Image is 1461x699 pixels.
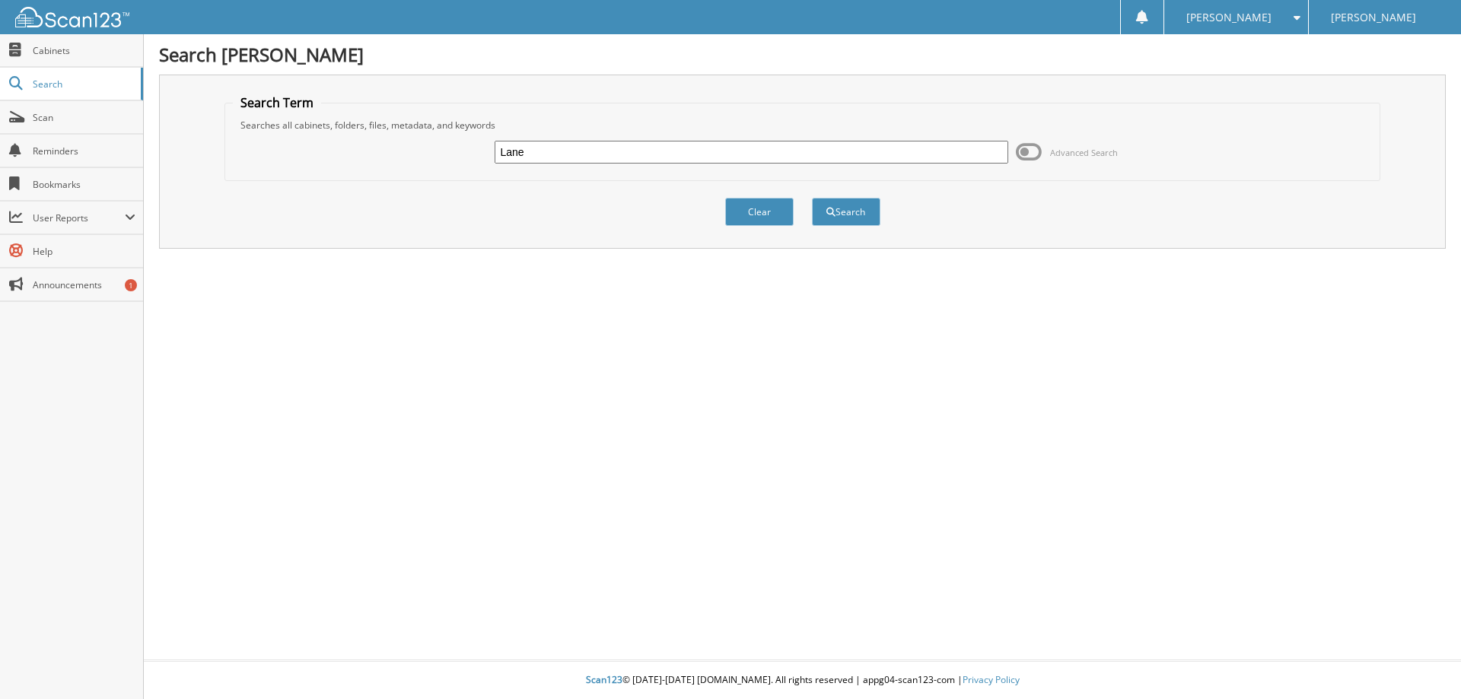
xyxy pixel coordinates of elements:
div: 1 [125,279,137,291]
legend: Search Term [233,94,321,111]
button: Search [812,198,880,226]
div: Searches all cabinets, folders, files, metadata, and keywords [233,119,1373,132]
span: [PERSON_NAME] [1186,13,1272,22]
iframe: Chat Widget [1385,626,1461,699]
span: Announcements [33,278,135,291]
h1: Search [PERSON_NAME] [159,42,1446,67]
a: Privacy Policy [963,673,1020,686]
span: [PERSON_NAME] [1331,13,1416,22]
span: Help [33,245,135,258]
div: © [DATE]-[DATE] [DOMAIN_NAME]. All rights reserved | appg04-scan123-com | [144,662,1461,699]
button: Clear [725,198,794,226]
span: Scan123 [586,673,622,686]
span: Reminders [33,145,135,157]
span: User Reports [33,211,125,224]
span: Advanced Search [1050,147,1118,158]
img: scan123-logo-white.svg [15,7,129,27]
span: Cabinets [33,44,135,57]
span: Search [33,78,133,91]
span: Scan [33,111,135,124]
span: Bookmarks [33,178,135,191]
